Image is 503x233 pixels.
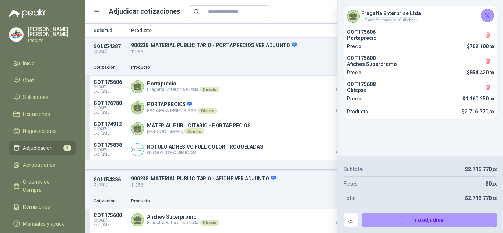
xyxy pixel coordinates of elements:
p: Total [344,194,355,202]
p: MATERIAL PUBLICITARIO - PORTAPRECIOS [147,123,251,128]
p: COT175600 [347,55,494,61]
a: Remisiones [9,200,76,214]
h1: Adjudicar cotizaciones [109,6,180,17]
a: Inicio [9,56,76,70]
span: Manuales y ayuda [23,220,65,228]
span: C: [DATE] [94,106,127,110]
p: [PERSON_NAME] [147,128,251,134]
p: SOL054386 [94,177,127,183]
span: ,00 [492,182,497,187]
span: 3 [63,145,71,151]
p: 11356 [131,182,388,189]
div: Directo [198,108,218,114]
p: $ [486,180,497,188]
span: 0 [489,181,497,187]
p: Cotización [94,64,127,71]
p: GLOBAL DE QUIMICOS [147,150,263,155]
p: Afiches Superpromo [147,214,219,220]
p: $ 1.457.750 [325,142,362,155]
p: Precio [347,95,362,103]
p: 900238 | MATERIAL PUBLICITARIO - PORTAPRECIOS VER ADJUNTO [131,42,388,49]
span: 2.716.770 [468,195,497,201]
a: Licitaciones [9,107,76,121]
p: ESCARRIA PRINTS SAS [147,108,218,114]
span: Exp: [DATE] [94,152,127,157]
span: Chat [23,76,34,84]
span: Crédito 30 días [325,88,362,92]
p: Solicitud [94,28,127,33]
span: ,00 [488,110,494,114]
span: 2.716.770 [468,166,497,172]
p: 900238 | MATERIAL PUBLICITARIO - AFICHE VER ADJUNTO [131,175,388,182]
span: C: [DATE] [94,218,127,223]
p: C: [DATE] [94,183,127,187]
a: Órdenes de Compra [9,175,76,197]
p: Producto [131,28,388,33]
p: Afiches Superpromo [347,61,494,67]
span: C: [DATE] [94,148,127,152]
p: Precio [347,68,362,77]
p: Producto [131,64,320,71]
span: Exp: [DATE] [94,89,127,94]
span: C: [DATE] [94,127,127,131]
span: Crédito 2 días [325,130,362,134]
p: COT175608 [347,81,494,87]
span: Órdenes de Compra [23,178,69,194]
button: Ir a adjudicar [362,213,497,227]
span: ,00 [492,167,497,172]
span: 854.420 [469,70,494,75]
p: COT176780 [94,100,127,106]
span: Exp: [DATE] [94,223,127,227]
p: $ [467,68,494,77]
p: $ 854.420 [325,212,362,225]
span: ,00 [488,71,494,75]
span: C: [DATE] [94,85,127,89]
p: Portaprecio [147,81,219,87]
span: Exp: [DATE] [94,131,127,136]
p: Precio [347,42,362,50]
p: $ [462,95,494,103]
span: Inicio [23,59,35,67]
span: Exp: [DATE] [94,110,127,115]
img: Company Logo [131,144,144,156]
div: Directo [200,220,219,226]
p: PORTAPRECIOS [147,101,218,108]
p: C: [DATE] [94,49,127,54]
span: 702.100 [469,43,494,49]
p: COT175606 [94,79,127,85]
p: Producto [347,107,368,116]
p: Chispas [347,87,494,93]
p: Patojito [28,38,76,43]
div: Directo [184,128,204,134]
span: ,00 [492,196,497,201]
a: Solicitudes [9,90,76,104]
p: COT175600 [94,212,127,218]
p: $ [465,165,497,173]
p: $ 785.400 [325,100,362,113]
p: SOL054387 [94,43,127,49]
a: Chat [9,73,76,87]
img: Logo peakr [9,9,46,18]
span: ,00 [488,97,494,102]
p: Precio [325,64,362,71]
p: $ [462,107,494,116]
span: Negociaciones [23,127,57,135]
span: Solicitudes [23,93,48,101]
img: Company Logo [9,28,23,42]
p: COT175838 [94,142,127,148]
p: COT175606 [347,29,494,35]
a: Adjudicación3 [9,141,76,155]
span: Adjudicación [23,144,53,152]
p: 11356 [131,49,388,56]
p: Subtotal [344,165,363,173]
p: Portaprecio [347,35,494,41]
p: Precio [325,198,362,205]
p: $ 702.100 [325,79,362,92]
p: COT174912 [94,121,127,127]
a: Manuales y ayuda [9,217,76,231]
p: $ 1.050.000 [325,121,362,134]
span: Crédito 30 días [325,109,362,113]
span: 1.160.250 [465,96,494,102]
p: $ [465,194,497,202]
p: Cotización [94,198,127,205]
